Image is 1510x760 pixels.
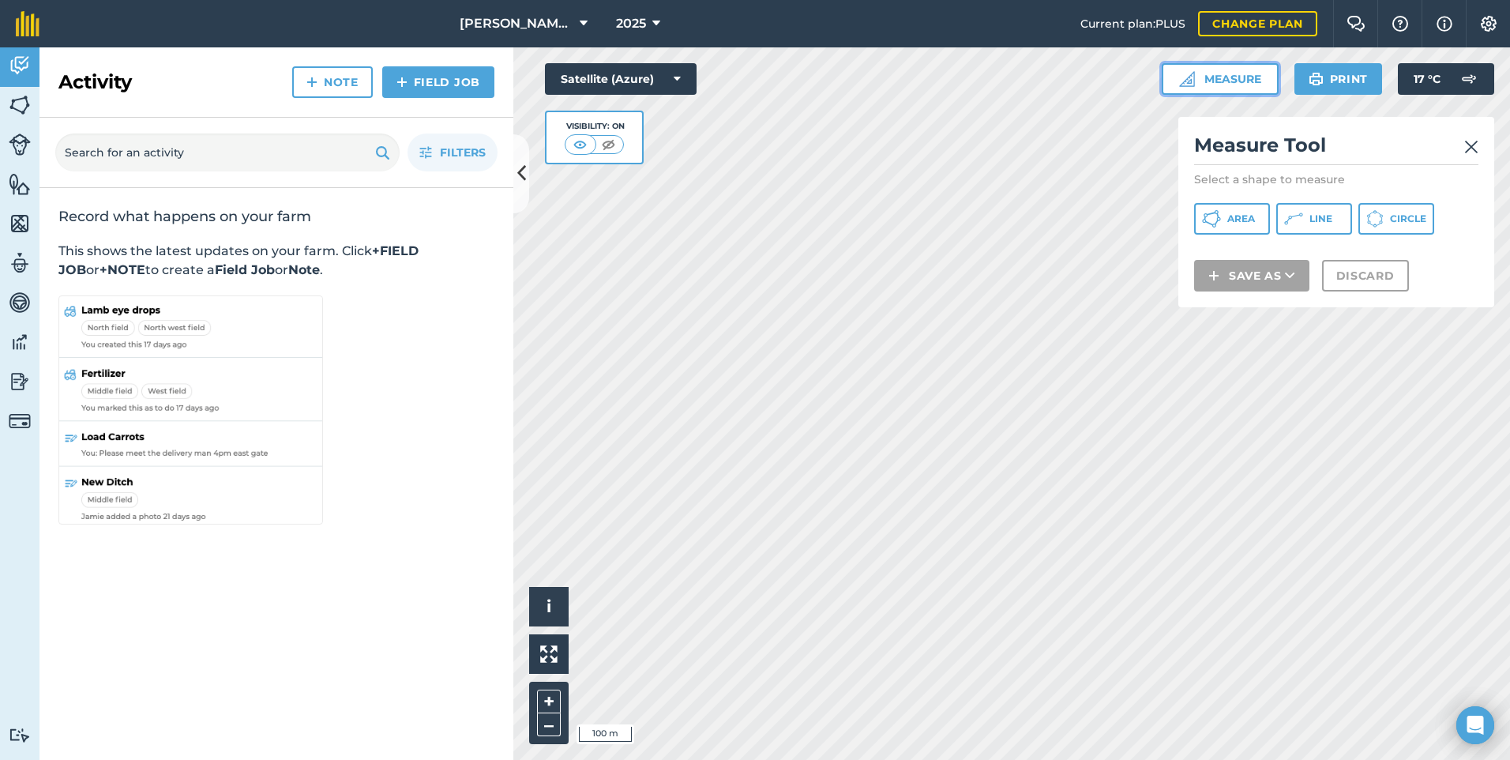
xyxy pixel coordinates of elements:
img: svg+xml;base64,PHN2ZyB4bWxucz0iaHR0cDovL3d3dy53My5vcmcvMjAwMC9zdmciIHdpZHRoPSI1NiIgaGVpZ2h0PSI2MC... [9,93,31,117]
img: Two speech bubbles overlapping with the left bubble in the forefront [1347,16,1365,32]
span: [PERSON_NAME] Pastoral [460,14,573,33]
button: Save as [1194,260,1309,292]
button: – [537,713,561,736]
span: i [547,596,551,616]
img: svg+xml;base64,PHN2ZyB4bWxucz0iaHR0cDovL3d3dy53My5vcmcvMjAwMC9zdmciIHdpZHRoPSI1NiIgaGVpZ2h0PSI2MC... [9,172,31,196]
img: svg+xml;base64,PHN2ZyB4bWxucz0iaHR0cDovL3d3dy53My5vcmcvMjAwMC9zdmciIHdpZHRoPSI1MCIgaGVpZ2h0PSI0MC... [570,137,590,152]
img: svg+xml;base64,PD94bWwgdmVyc2lvbj0iMS4wIiBlbmNvZGluZz0idXRmLTgiPz4KPCEtLSBHZW5lcmF0b3I6IEFkb2JlIE... [9,54,31,77]
img: svg+xml;base64,PHN2ZyB4bWxucz0iaHR0cDovL3d3dy53My5vcmcvMjAwMC9zdmciIHdpZHRoPSIxNCIgaGVpZ2h0PSIyNC... [306,73,317,92]
img: svg+xml;base64,PHN2ZyB4bWxucz0iaHR0cDovL3d3dy53My5vcmcvMjAwMC9zdmciIHdpZHRoPSIxNCIgaGVpZ2h0PSIyNC... [396,73,408,92]
span: Circle [1390,213,1426,225]
img: fieldmargin Logo [16,11,39,36]
button: 17 °C [1398,63,1494,95]
button: Circle [1358,203,1434,235]
div: Visibility: On [565,120,625,133]
button: Line [1276,203,1352,235]
img: svg+xml;base64,PHN2ZyB4bWxucz0iaHR0cDovL3d3dy53My5vcmcvMjAwMC9zdmciIHdpZHRoPSI1MCIgaGVpZ2h0PSI0MC... [599,137,618,152]
button: Area [1194,203,1270,235]
span: Current plan : PLUS [1080,15,1185,32]
span: Line [1309,213,1332,225]
span: Filters [440,144,486,161]
img: svg+xml;base64,PD94bWwgdmVyc2lvbj0iMS4wIiBlbmNvZGluZz0idXRmLTgiPz4KPCEtLSBHZW5lcmF0b3I6IEFkb2JlIE... [9,291,31,314]
img: svg+xml;base64,PD94bWwgdmVyc2lvbj0iMS4wIiBlbmNvZGluZz0idXRmLTgiPz4KPCEtLSBHZW5lcmF0b3I6IEFkb2JlIE... [1453,63,1485,95]
img: A cog icon [1479,16,1498,32]
img: svg+xml;base64,PHN2ZyB4bWxucz0iaHR0cDovL3d3dy53My5vcmcvMjAwMC9zdmciIHdpZHRoPSIxNyIgaGVpZ2h0PSIxNy... [1437,14,1452,33]
img: svg+xml;base64,PD94bWwgdmVyc2lvbj0iMS4wIiBlbmNvZGluZz0idXRmLTgiPz4KPCEtLSBHZW5lcmF0b3I6IEFkb2JlIE... [9,410,31,432]
p: Select a shape to measure [1194,171,1478,187]
button: i [529,587,569,626]
a: Note [292,66,373,98]
img: svg+xml;base64,PD94bWwgdmVyc2lvbj0iMS4wIiBlbmNvZGluZz0idXRmLTgiPz4KPCEtLSBHZW5lcmF0b3I6IEFkb2JlIE... [9,134,31,156]
img: svg+xml;base64,PD94bWwgdmVyc2lvbj0iMS4wIiBlbmNvZGluZz0idXRmLTgiPz4KPCEtLSBHZW5lcmF0b3I6IEFkb2JlIE... [9,251,31,275]
img: svg+xml;base64,PD94bWwgdmVyc2lvbj0iMS4wIiBlbmNvZGluZz0idXRmLTgiPz4KPCEtLSBHZW5lcmF0b3I6IEFkb2JlIE... [9,370,31,393]
img: svg+xml;base64,PHN2ZyB4bWxucz0iaHR0cDovL3d3dy53My5vcmcvMjAwMC9zdmciIHdpZHRoPSI1NiIgaGVpZ2h0PSI2MC... [9,212,31,235]
h2: Record what happens on your farm [58,207,494,226]
img: svg+xml;base64,PD94bWwgdmVyc2lvbj0iMS4wIiBlbmNvZGluZz0idXRmLTgiPz4KPCEtLSBHZW5lcmF0b3I6IEFkb2JlIE... [9,330,31,354]
span: 17 ° C [1414,63,1441,95]
img: svg+xml;base64,PD94bWwgdmVyc2lvbj0iMS4wIiBlbmNvZGluZz0idXRmLTgiPz4KPCEtLSBHZW5lcmF0b3I6IEFkb2JlIE... [9,728,31,743]
strong: +NOTE [100,262,145,277]
button: Discard [1322,260,1409,292]
button: Filters [408,134,498,171]
h2: Measure Tool [1194,133,1478,165]
img: Ruler icon [1179,71,1195,87]
strong: Note [288,262,320,277]
span: Area [1227,213,1255,225]
strong: Field Job [215,262,275,277]
img: Four arrows, one pointing top left, one top right, one bottom right and the last bottom left [540,645,558,663]
img: svg+xml;base64,PHN2ZyB4bWxucz0iaHR0cDovL3d3dy53My5vcmcvMjAwMC9zdmciIHdpZHRoPSIxNCIgaGVpZ2h0PSIyNC... [1208,266,1219,285]
img: svg+xml;base64,PHN2ZyB4bWxucz0iaHR0cDovL3d3dy53My5vcmcvMjAwMC9zdmciIHdpZHRoPSIyMiIgaGVpZ2h0PSIzMC... [1464,137,1478,156]
img: svg+xml;base64,PHN2ZyB4bWxucz0iaHR0cDovL3d3dy53My5vcmcvMjAwMC9zdmciIHdpZHRoPSIxOSIgaGVpZ2h0PSIyNC... [375,143,390,162]
button: + [537,690,561,713]
div: Open Intercom Messenger [1456,706,1494,744]
button: Satellite (Azure) [545,63,697,95]
img: svg+xml;base64,PHN2ZyB4bWxucz0iaHR0cDovL3d3dy53My5vcmcvMjAwMC9zdmciIHdpZHRoPSIxOSIgaGVpZ2h0PSIyNC... [1309,70,1324,88]
input: Search for an activity [55,134,400,171]
button: Print [1294,63,1383,95]
img: A question mark icon [1391,16,1410,32]
p: This shows the latest updates on your farm. Click or to create a or . [58,242,494,280]
a: Field Job [382,66,494,98]
h2: Activity [58,70,132,95]
span: 2025 [616,14,646,33]
a: Change plan [1198,11,1317,36]
button: Measure [1162,63,1279,95]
